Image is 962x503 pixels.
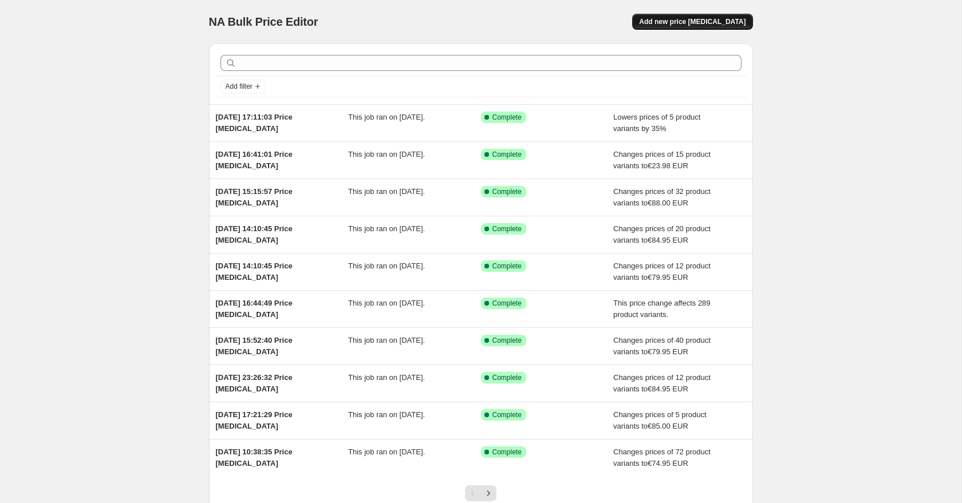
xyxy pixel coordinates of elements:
[348,373,425,382] span: This job ran on [DATE].
[492,262,522,271] span: Complete
[216,224,293,244] span: [DATE] 14:10:45 Price [MEDICAL_DATA]
[209,15,318,28] span: NA Bulk Price Editor
[348,187,425,196] span: This job ran on [DATE].
[492,224,522,233] span: Complete
[613,336,711,356] span: Changes prices of 40 product variants to
[348,410,425,419] span: This job ran on [DATE].
[613,410,707,430] span: Changes prices of 5 product variants to
[465,485,496,501] nav: Pagination
[632,14,752,30] button: Add new price [MEDICAL_DATA]
[480,485,496,501] button: Next
[348,299,425,307] span: This job ran on [DATE].
[613,224,711,244] span: Changes prices of 20 product variants to
[348,336,425,344] span: This job ran on [DATE].
[613,262,711,282] span: Changes prices of 12 product variants to
[216,113,293,133] span: [DATE] 17:11:03 Price [MEDICAL_DATA]
[648,347,688,356] span: €79.95 EUR
[216,447,293,468] span: [DATE] 10:38:35 Price [MEDICAL_DATA]
[492,150,522,159] span: Complete
[348,224,425,233] span: This job ran on [DATE].
[648,273,688,282] span: €79.95 EUR
[613,187,711,207] span: Changes prices of 32 product variants to
[216,262,293,282] span: [DATE] 14:10:45 Price [MEDICAL_DATA]
[216,336,293,356] span: [DATE] 15:52:40 Price [MEDICAL_DATA]
[216,373,293,393] span: [DATE] 23:26:32 Price [MEDICAL_DATA]
[492,113,522,122] span: Complete
[492,299,522,308] span: Complete
[220,80,266,93] button: Add filter
[348,113,425,121] span: This job ran on [DATE].
[613,113,700,133] span: Lowers prices of 5 product variants by 35%
[492,410,522,419] span: Complete
[492,447,522,457] span: Complete
[648,199,688,207] span: €88.00 EUR
[613,373,711,393] span: Changes prices of 12 product variants to
[492,187,522,196] span: Complete
[648,385,688,393] span: €84.95 EUR
[492,336,522,345] span: Complete
[226,82,253,91] span: Add filter
[348,150,425,159] span: This job ran on [DATE].
[216,187,293,207] span: [DATE] 15:15:57 Price [MEDICAL_DATA]
[613,299,711,319] span: This price change affects 289 product variants.
[648,459,688,468] span: €74.95 EUR
[216,299,293,319] span: [DATE] 16:44:49 Price [MEDICAL_DATA]
[492,373,522,382] span: Complete
[613,447,711,468] span: Changes prices of 72 product variants to
[216,410,293,430] span: [DATE] 17:21:29 Price [MEDICAL_DATA]
[348,447,425,456] span: This job ran on [DATE].
[648,422,688,430] span: €85.00 EUR
[648,161,688,170] span: €23.98 EUR
[639,17,746,26] span: Add new price [MEDICAL_DATA]
[613,150,711,170] span: Changes prices of 15 product variants to
[216,150,293,170] span: [DATE] 16:41:01 Price [MEDICAL_DATA]
[348,262,425,270] span: This job ran on [DATE].
[648,236,688,244] span: €84.95 EUR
